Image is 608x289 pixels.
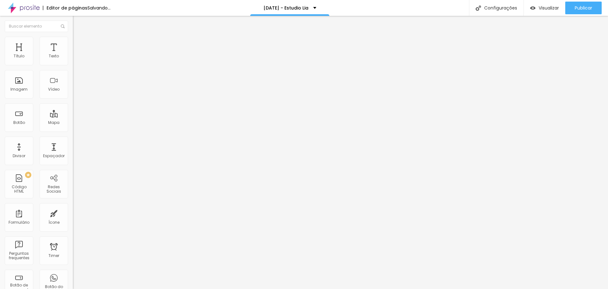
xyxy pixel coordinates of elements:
[87,6,111,10] div: Salvando...
[48,87,60,92] div: Vídeo
[6,251,31,260] div: Perguntas frequentes
[6,185,31,194] div: Código HTML
[530,5,535,11] img: view-1.svg
[5,21,68,32] input: Buscar elemento
[43,6,87,10] div: Editor de páginas
[10,87,28,92] div: Imagem
[48,254,59,258] div: Timer
[476,5,481,11] img: Icone
[48,120,60,125] div: Mapa
[539,5,559,10] span: Visualizar
[575,5,592,10] span: Publicar
[9,220,29,225] div: Formulário
[14,54,24,58] div: Título
[13,154,25,158] div: Divisor
[49,54,59,58] div: Texto
[61,24,65,28] img: Icone
[41,185,66,194] div: Redes Sociais
[263,6,308,10] p: [DATE] - Estudio Lia
[524,2,565,14] button: Visualizar
[565,2,602,14] button: Publicar
[48,220,60,225] div: Ícone
[43,154,65,158] div: Espaçador
[13,120,25,125] div: Botão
